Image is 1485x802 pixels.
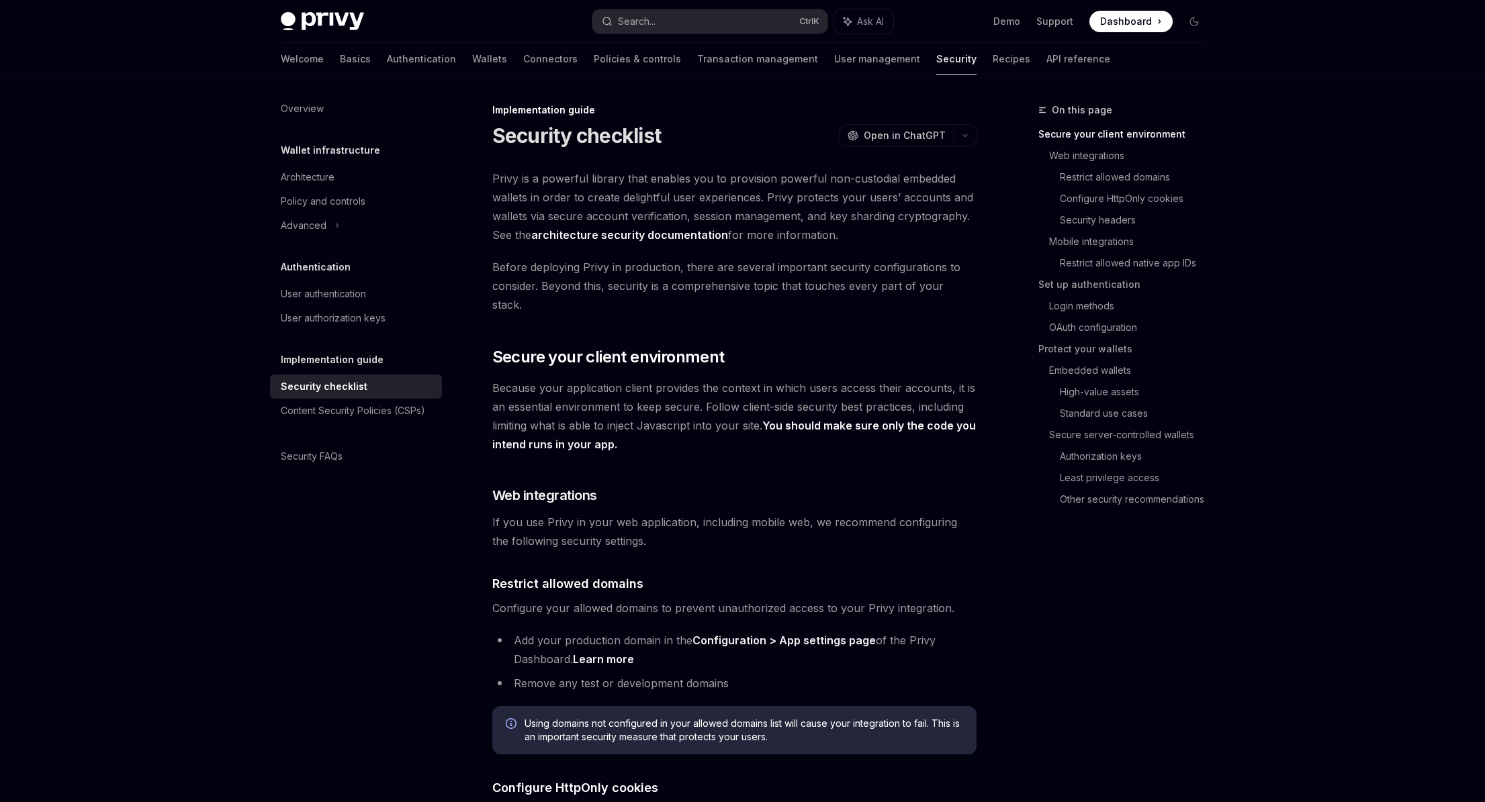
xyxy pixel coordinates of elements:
[1060,446,1216,467] a: Authorization keys
[270,165,442,189] a: Architecture
[281,142,380,158] h5: Wallet infrastructure
[1100,15,1152,28] span: Dashboard
[864,129,946,142] span: Open in ChatGPT
[993,43,1030,75] a: Recipes
[594,43,681,75] a: Policies & controls
[1089,11,1173,32] a: Dashboard
[492,486,597,505] span: Web integrations
[281,403,425,419] div: Content Security Policies (CSPs)
[936,43,977,75] a: Security
[281,286,366,302] div: User authentication
[1052,102,1112,118] span: On this page
[270,97,442,121] a: Overview
[492,574,643,593] span: Restrict allowed domains
[1049,145,1216,166] a: Web integrations
[492,103,977,117] div: Implementation guide
[270,444,442,468] a: Security FAQs
[340,43,371,75] a: Basics
[1036,15,1073,28] a: Support
[506,718,519,732] svg: Info
[1049,295,1216,317] a: Login methods
[281,101,324,117] div: Overview
[525,717,963,744] span: Using domains not configured in your allowed domains list will cause your integration to fail. Th...
[1038,123,1216,145] a: Secure your client environment
[1060,489,1216,510] a: Other security recommendations
[281,193,365,209] div: Policy and controls
[472,43,507,75] a: Wallets
[993,15,1020,28] a: Demo
[799,16,819,27] span: Ctrl K
[1183,11,1205,32] button: Toggle dark mode
[1060,252,1216,274] a: Restrict allowed native app IDs
[492,379,977,454] span: Because your application client provides the context in which users access their accounts, it is ...
[1060,188,1216,209] a: Configure HttpOnly cookies
[1049,317,1216,338] a: OAuth configuration
[281,259,351,275] h5: Authentication
[1049,360,1216,381] a: Embedded wallets
[834,43,920,75] a: User management
[834,9,893,34] button: Ask AI
[492,123,662,148] h1: Security checklist
[281,352,384,368] h5: Implementation guide
[281,217,326,234] div: Advanced
[492,599,977,617] span: Configure your allowed domains to prevent unauthorized access to your Privy integration.
[618,13,656,30] div: Search...
[1038,274,1216,295] a: Set up authentication
[281,310,386,326] div: User authorization keys
[270,282,442,306] a: User authentication
[531,228,728,242] a: architecture security documentation
[1038,338,1216,360] a: Protect your wallets
[523,43,578,75] a: Connectors
[270,399,442,423] a: Content Security Policies (CSPs)
[492,346,725,368] span: Secure your client environment
[281,448,343,464] div: Security FAQs
[839,124,954,147] button: Open in ChatGPT
[592,9,827,34] button: Search...CtrlK
[857,15,884,28] span: Ask AI
[270,374,442,399] a: Security checklist
[281,379,367,395] div: Security checklist
[1060,381,1216,403] a: High-value assets
[1060,209,1216,231] a: Security headers
[492,674,977,693] li: Remove any test or development domains
[492,258,977,314] span: Before deploying Privy in production, there are several important security configurations to cons...
[1060,467,1216,489] a: Least privilege access
[1060,403,1216,424] a: Standard use cases
[281,12,364,31] img: dark logo
[1049,424,1216,446] a: Secure server-controlled wallets
[1049,231,1216,252] a: Mobile integrations
[573,652,634,666] a: Learn more
[692,634,876,648] a: Configuration > App settings page
[1046,43,1110,75] a: API reference
[697,43,818,75] a: Transaction management
[270,189,442,213] a: Policy and controls
[281,169,334,185] div: Architecture
[492,513,977,550] span: If you use Privy in your web application, including mobile web, we recommend configuring the foll...
[492,779,658,797] span: Configure HttpOnly cookies
[1060,166,1216,188] a: Restrict allowed domains
[387,43,456,75] a: Authentication
[492,169,977,244] span: Privy is a powerful library that enables you to provision powerful non-custodial embedded wallets...
[492,631,977,668] li: Add your production domain in the of the Privy Dashboard.
[281,43,324,75] a: Welcome
[270,306,442,330] a: User authorization keys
